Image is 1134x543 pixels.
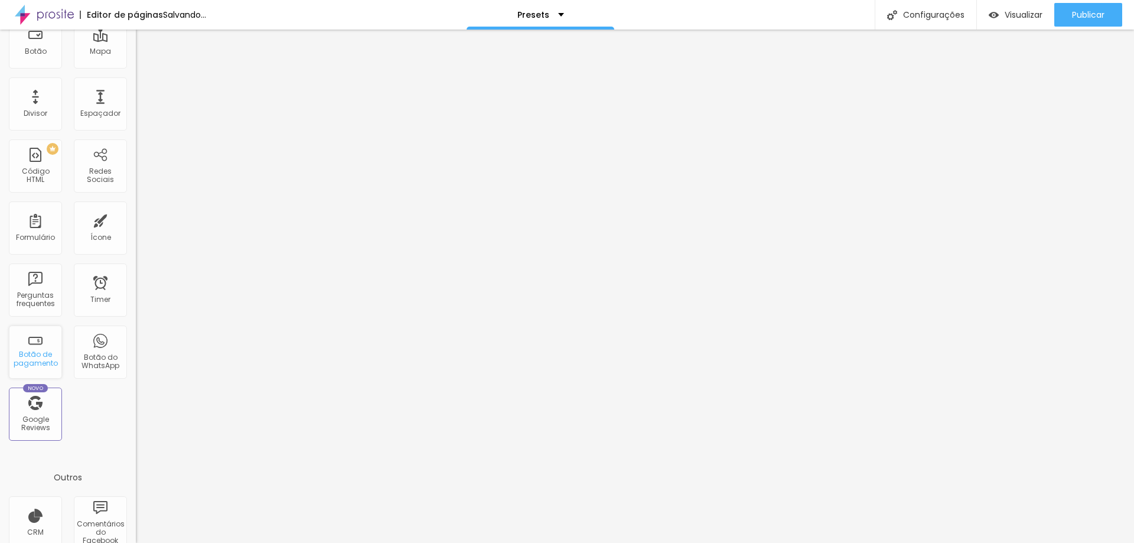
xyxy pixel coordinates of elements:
img: Icone [887,10,897,20]
div: Ícone [90,233,111,242]
div: Botão do WhatsApp [77,353,123,370]
div: Google Reviews [12,415,58,433]
button: Visualizar [977,3,1054,27]
div: Botão [25,47,47,56]
div: CRM [27,528,44,537]
button: Publicar [1054,3,1122,27]
div: Mapa [90,47,111,56]
div: Perguntas frequentes [12,291,58,308]
span: Publicar [1072,10,1104,19]
div: Formulário [16,233,55,242]
iframe: Editor [136,30,1134,543]
div: Espaçador [80,109,120,118]
div: Timer [90,295,110,304]
span: Visualizar [1005,10,1042,19]
div: Redes Sociais [77,167,123,184]
div: Salvando... [163,11,206,19]
img: view-1.svg [989,10,999,20]
p: Presets [517,11,549,19]
div: Editor de páginas [80,11,163,19]
div: Novo [23,384,48,392]
div: Código HTML [12,167,58,184]
div: Botão de pagamento [12,350,58,368]
div: Divisor [24,109,47,118]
